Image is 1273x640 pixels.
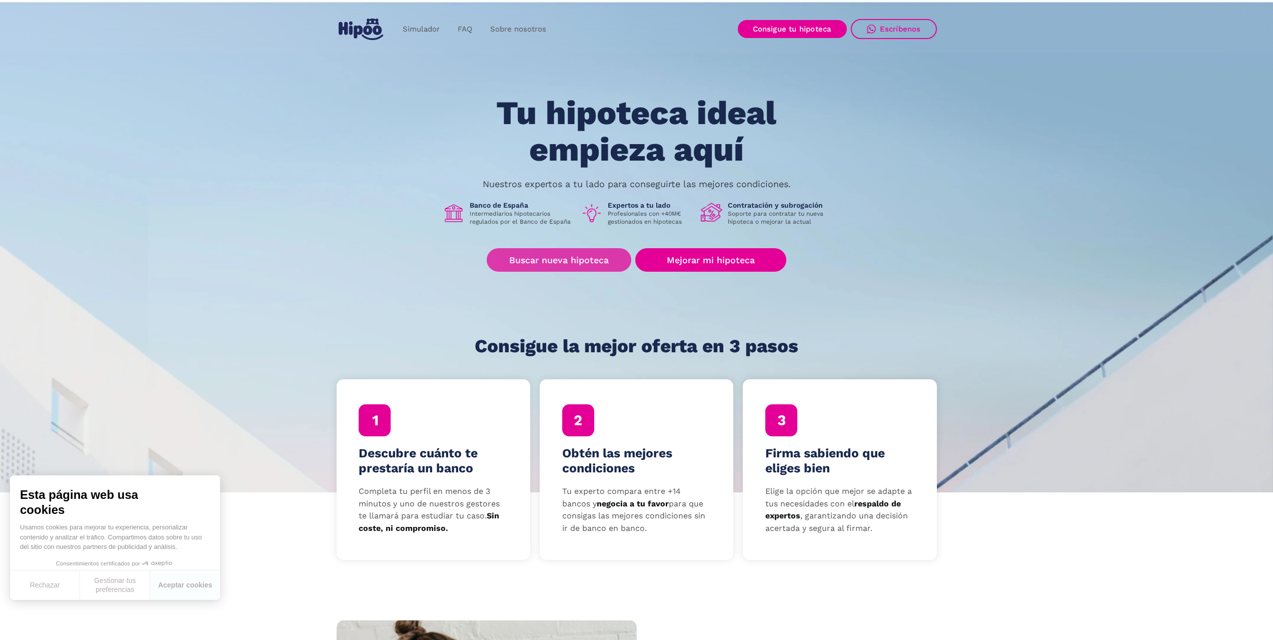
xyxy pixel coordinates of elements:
strong: negocia a tu favor [597,499,669,508]
a: Consigue tu hipoteca [738,20,847,38]
h4: Descubre cuánto te prestaría un banco [359,446,508,476]
div: Escríbenos [880,25,921,34]
h1: Banco de España [470,201,573,210]
p: Nuestros expertos a tu lado para conseguirte las mejores condiciones. [483,180,791,188]
a: Mejorar mi hipoteca [635,248,786,272]
p: Soporte para contratar tu nueva hipoteca o mejorar la actual [728,210,831,226]
p: Intermediarios hipotecarios regulados por el Banco de España [470,210,573,226]
a: home [337,15,386,44]
a: FAQ [449,20,481,39]
a: Simulador [394,20,449,39]
p: Elige la opción que mejor se adapte a tus necesidades con el , garantizando una decisión acertada... [765,485,914,535]
a: Buscar nueva hipoteca [487,248,631,272]
strong: Sin coste, ni compromiso. [359,511,499,533]
p: Tu experto compara entre +14 bancos y para que consigas las mejores condiciones sin ir de banco e... [562,485,711,535]
h1: Expertos a tu lado [608,201,693,210]
h4: Firma sabiendo que eliges bien [765,446,914,476]
p: Completa tu perfil en menos de 3 minutos y uno de nuestros gestores te llamará para estudiar tu c... [359,485,508,535]
h4: Obtén las mejores condiciones [562,446,711,476]
a: Escríbenos [851,19,937,39]
h1: Consigue la mejor oferta en 3 pasos [475,336,798,356]
a: Sobre nosotros [481,20,555,39]
h1: Tu hipoteca ideal empieza aquí [447,95,826,168]
p: Profesionales con +40M€ gestionados en hipotecas [608,210,693,226]
h1: Contratación y subrogación [728,201,831,210]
